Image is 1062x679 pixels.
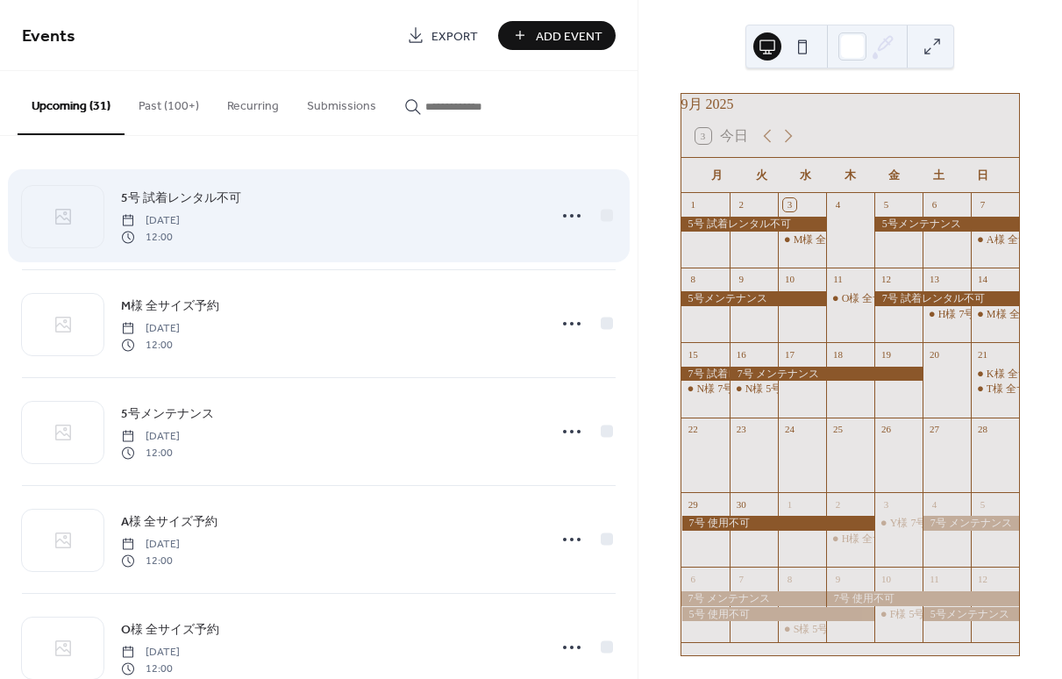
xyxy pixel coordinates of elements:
[880,347,893,361] div: 19
[976,347,989,361] div: 21
[928,198,941,211] div: 6
[831,273,845,286] div: 11
[928,273,941,286] div: 13
[783,423,796,436] div: 24
[928,347,941,361] div: 20
[121,405,214,424] span: 5号メンテナンス
[826,532,874,547] div: H様 全サイズ試着
[745,382,803,397] div: N様 5号予約
[874,516,923,531] div: Y様 7号予約
[873,158,916,193] div: 金
[880,497,893,511] div: 3
[961,158,1005,193] div: 日
[938,307,996,322] div: H様 7号試着
[976,423,989,436] div: 28
[498,21,616,50] button: Add Event
[121,213,180,229] span: [DATE]
[880,198,893,211] div: 5
[681,607,874,622] div: 5号 使用不可
[971,382,1019,397] div: T様 全サイズ試着
[121,188,241,208] a: 5号 試着レンタル不可
[730,367,923,382] div: 7号 メンテナンス
[923,516,1019,531] div: 7号 メンテナンス
[778,622,826,637] div: S様 5号試着
[916,158,960,193] div: 土
[121,321,180,337] span: [DATE]
[842,291,926,306] div: O様 全サイズ予約
[121,621,219,640] span: O様 全サイズ予約
[681,367,730,382] div: 7号 試着レンタル不可
[735,497,748,511] div: 30
[431,27,478,46] span: Export
[687,198,700,211] div: 1
[874,291,1019,306] div: 7号 試着レンタル不可
[681,94,1019,115] div: 9月 2025
[681,382,730,397] div: N様 7号予約
[121,337,180,353] span: 12:00
[121,553,180,568] span: 12:00
[831,572,845,585] div: 9
[681,591,826,606] div: 7号 メンテナンス
[121,429,180,445] span: [DATE]
[121,513,217,532] span: A様 全サイズ予約
[890,516,948,531] div: Y様 7号予約
[121,296,219,316] a: M様 全サイズ予約
[121,404,214,424] a: 5号メンテナンス
[976,198,989,211] div: 7
[831,423,845,436] div: 25
[826,591,1019,606] div: 7号 使用不可
[121,661,180,676] span: 12:00
[22,19,75,54] span: Events
[121,619,219,640] a: O様 全サイズ予約
[687,497,700,511] div: 29
[730,382,778,397] div: N様 5号予約
[687,273,700,286] div: 8
[394,21,491,50] a: Export
[874,217,1019,232] div: 5号メンテナンス
[831,497,845,511] div: 2
[976,273,989,286] div: 14
[687,572,700,585] div: 6
[784,158,828,193] div: 水
[121,645,180,661] span: [DATE]
[681,516,874,531] div: 7号 使用不可
[536,27,602,46] span: Add Event
[880,273,893,286] div: 12
[18,71,125,135] button: Upcoming (31)
[794,232,880,247] div: M様 全サイズ予約
[293,71,390,133] button: Submissions
[735,572,748,585] div: 7
[213,71,293,133] button: Recurring
[928,423,941,436] div: 27
[794,622,850,637] div: S様 5号試着
[697,382,755,397] div: N様 7号予約
[923,307,971,322] div: H様 7号試着
[783,198,796,211] div: 3
[783,572,796,585] div: 8
[783,347,796,361] div: 17
[828,158,872,193] div: 木
[739,158,783,193] div: 火
[121,297,219,316] span: M様 全サイズ予約
[687,423,700,436] div: 22
[783,497,796,511] div: 1
[121,511,217,532] a: A様 全サイズ予約
[971,307,1019,322] div: M様 全サイズ予約
[121,189,241,208] span: 5号 試着レンタル不可
[121,537,180,553] span: [DATE]
[687,347,700,361] div: 15
[880,423,893,436] div: 26
[681,291,826,306] div: 5号メンテナンス
[695,158,739,193] div: 月
[826,291,874,306] div: O様 全サイズ予約
[971,232,1019,247] div: A様 全サイズ予約
[831,198,845,211] div: 4
[681,217,826,232] div: 5号 試着レンタル不可
[923,607,1019,622] div: 5号メンテナンス
[121,229,180,245] span: 12:00
[121,445,180,461] span: 12:00
[880,572,893,585] div: 10
[928,572,941,585] div: 11
[976,497,989,511] div: 5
